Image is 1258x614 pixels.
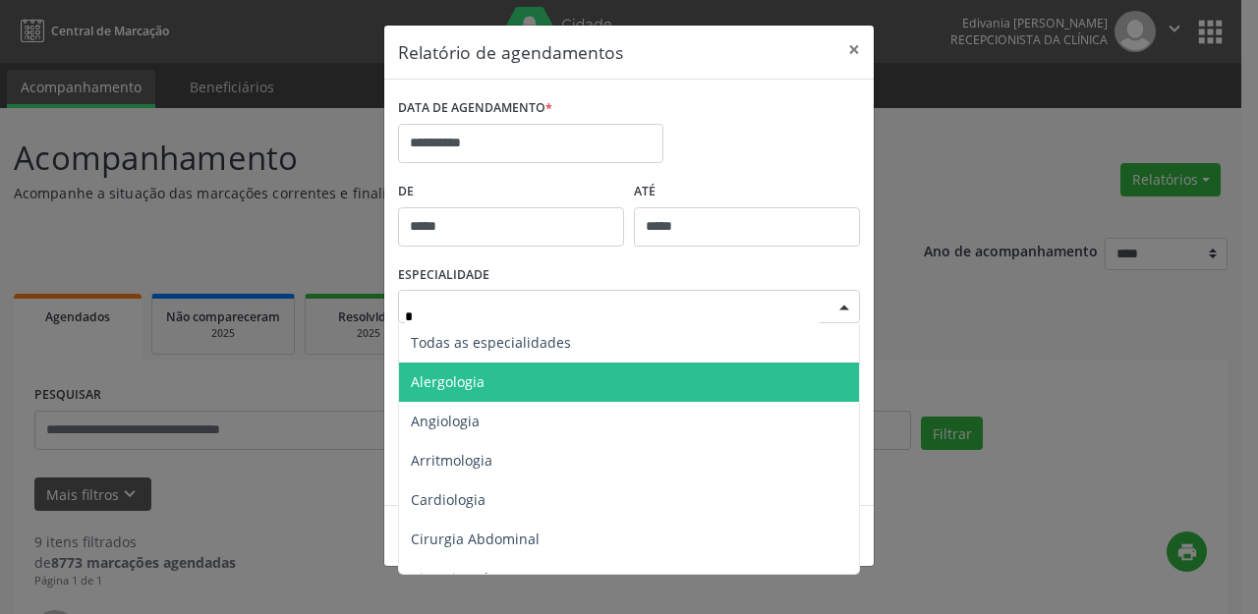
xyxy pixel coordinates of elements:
[411,451,492,470] span: Arritmologia
[398,177,624,207] label: De
[411,490,486,509] span: Cardiologia
[411,412,480,430] span: Angiologia
[411,530,540,548] span: Cirurgia Abdominal
[398,39,623,65] h5: Relatório de agendamentos
[411,333,571,352] span: Todas as especialidades
[398,93,552,124] label: DATA DE AGENDAMENTO
[634,177,860,207] label: ATÉ
[411,372,485,391] span: Alergologia
[398,260,489,291] label: ESPECIALIDADE
[411,569,584,587] span: Cirurgia Cabeça e Pescoço
[834,26,874,74] button: Close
